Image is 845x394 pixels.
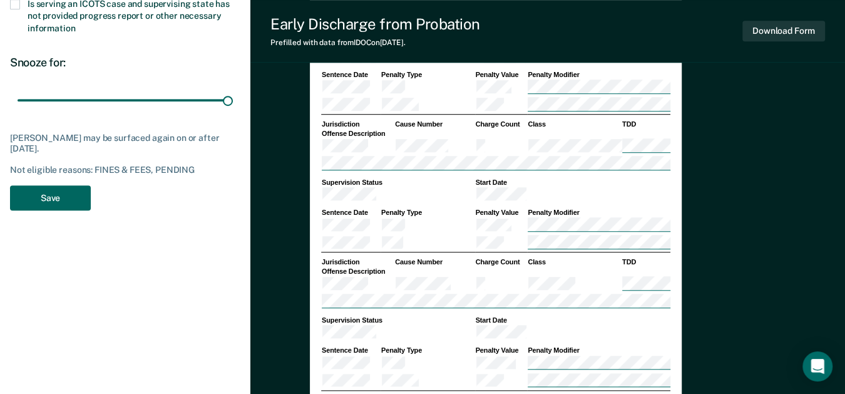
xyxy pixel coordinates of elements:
th: Sentence Date [321,208,381,217]
th: TDD [622,120,670,128]
th: Offense Description [321,267,394,276]
div: Not eligible reasons: FINES & FEES, PENDING [10,165,240,175]
th: Penalty Modifier [527,70,670,79]
th: Sentence Date [321,346,381,355]
th: Penalty Type [381,70,475,79]
div: Snooze for: [10,56,240,70]
div: [PERSON_NAME] may be surfaced again on or after [DATE]. [10,133,240,154]
th: Penalty Modifier [527,346,670,355]
div: Open Intercom Messenger [802,351,832,381]
th: Start Date [475,178,670,187]
th: Penalty Type [381,208,475,217]
th: Penalty Modifier [527,208,670,217]
th: Penalty Value [475,208,528,217]
button: Save [10,185,91,211]
button: Download Form [742,21,825,41]
th: TDD [622,257,670,266]
th: Class [527,257,622,266]
th: Supervision Status [321,178,475,187]
th: Supervision Status [321,316,475,324]
th: Penalty Value [475,346,528,355]
th: Penalty Value [475,70,528,79]
div: Early Discharge from Probation [270,15,480,33]
th: Cause Number [394,257,474,266]
th: Charge Count [475,257,528,266]
th: Class [527,120,622,128]
th: Start Date [475,316,670,324]
th: Cause Number [394,120,474,128]
th: Offense Description [321,129,394,138]
div: Prefilled with data from IDOC on [DATE] . [270,38,480,47]
th: Penalty Type [381,346,475,355]
th: Jurisdiction [321,120,394,128]
th: Charge Count [475,120,528,128]
th: Jurisdiction [321,257,394,266]
th: Sentence Date [321,70,381,79]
